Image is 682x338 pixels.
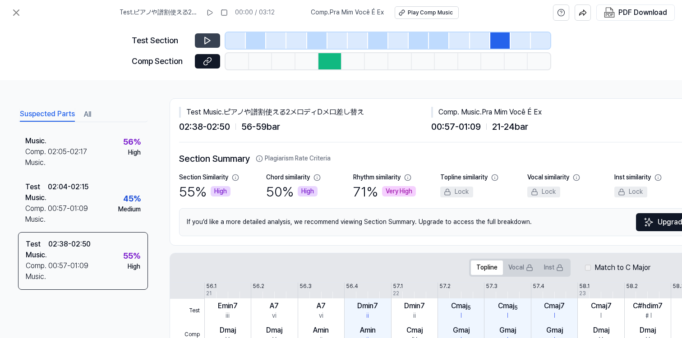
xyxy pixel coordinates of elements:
[507,311,508,320] div: I
[266,173,310,182] div: Chord similarity
[26,260,48,282] div: Comp. Music .
[498,301,518,311] div: Cmaj
[440,173,488,182] div: Topline similarity
[431,119,481,134] span: 00:57 - 01:09
[544,301,565,311] div: Cmaj7
[406,325,423,336] div: Cmaj
[395,6,459,19] button: Play Comp Music
[346,283,358,290] div: 56.4
[256,154,331,163] button: Plagiarism Rate Criteria
[272,311,276,320] div: vi
[486,283,498,290] div: 57.3
[614,173,651,182] div: Inst similarity
[539,260,569,275] button: Inst
[451,301,471,311] div: Cmaj
[353,182,416,201] div: 71 %
[626,283,638,290] div: 58.2
[25,203,48,225] div: Comp. Music .
[413,311,416,320] div: ii
[467,305,471,311] sub: 5
[593,325,609,336] div: Dmaj
[220,325,236,336] div: Dmaj
[453,325,470,336] div: Gmaj
[579,283,590,290] div: 58.1
[527,173,569,182] div: Vocal similarity
[644,311,652,320] div: ♯I
[132,55,189,68] div: Comp Section
[179,173,228,182] div: Section Similarity
[604,7,615,18] img: PDF Download
[211,186,230,197] div: High
[20,107,75,122] button: Suspected Parts
[48,239,91,260] div: 02:38 - 02:50
[503,260,539,275] button: Vocal
[527,187,560,197] div: Lock
[618,7,667,18] div: PDF Download
[600,311,602,320] div: I
[492,119,528,134] span: 21 - 24 bar
[270,301,279,311] div: A7
[393,283,403,290] div: 57.1
[206,283,217,290] div: 56.1
[514,305,518,311] sub: 5
[48,146,87,168] div: 02:05 - 02:17
[553,5,569,21] button: help
[253,283,264,290] div: 56.2
[317,301,326,311] div: A7
[579,290,586,297] div: 23
[48,260,88,282] div: 00:57 - 01:09
[118,205,141,214] div: Medium
[393,290,399,297] div: 22
[579,9,587,17] img: share
[404,301,425,311] div: Dmin7
[313,325,329,336] div: Amin
[179,182,230,201] div: 55 %
[499,325,516,336] div: Gmaj
[557,8,565,17] svg: help
[357,301,378,311] div: Dmin7
[25,146,48,168] div: Comp. Music .
[48,182,88,203] div: 02:04 - 02:15
[226,311,230,320] div: iii
[206,290,212,297] div: 21
[218,301,238,311] div: Emin7
[366,311,369,320] div: ii
[48,203,88,225] div: 00:57 - 01:09
[408,9,453,17] div: Play Comp Music
[440,187,473,197] div: Lock
[633,301,663,311] div: C#hdim7
[123,250,140,263] div: 55 %
[123,192,141,206] div: 45 %
[170,299,204,323] span: Test
[128,148,141,157] div: High
[614,187,647,197] div: Lock
[26,239,48,260] div: Test Music .
[594,262,650,273] label: Match to C Major
[84,107,91,122] button: All
[300,283,312,290] div: 56.3
[266,325,282,336] div: Dmaj
[311,8,384,17] span: Comp . Pra Mim Você É Ex
[123,136,141,149] div: 56 %
[360,325,376,336] div: Amin
[353,173,401,182] div: Rhythm similarity
[241,119,280,134] span: 56 - 59 bar
[546,325,563,336] div: Gmaj
[298,186,318,197] div: High
[132,34,189,47] div: Test Section
[461,311,462,320] div: I
[471,260,503,275] button: Topline
[602,5,669,20] button: PDF Download
[120,8,199,17] span: Test . ピアノや譜割使える2メロディDメロ差し替え
[533,283,544,290] div: 57.4
[25,182,48,203] div: Test Music .
[439,283,451,290] div: 57.2
[266,182,318,201] div: 50 %
[48,125,88,146] div: 01:52 - 02:04
[591,301,612,311] div: Cmaj7
[179,119,230,134] span: 02:38 - 02:50
[235,8,275,17] div: 00:00 / 03:12
[25,125,48,146] div: Test Music .
[179,107,431,118] div: Test Music . ピアノや譜割使える2メロディDメロ差し替え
